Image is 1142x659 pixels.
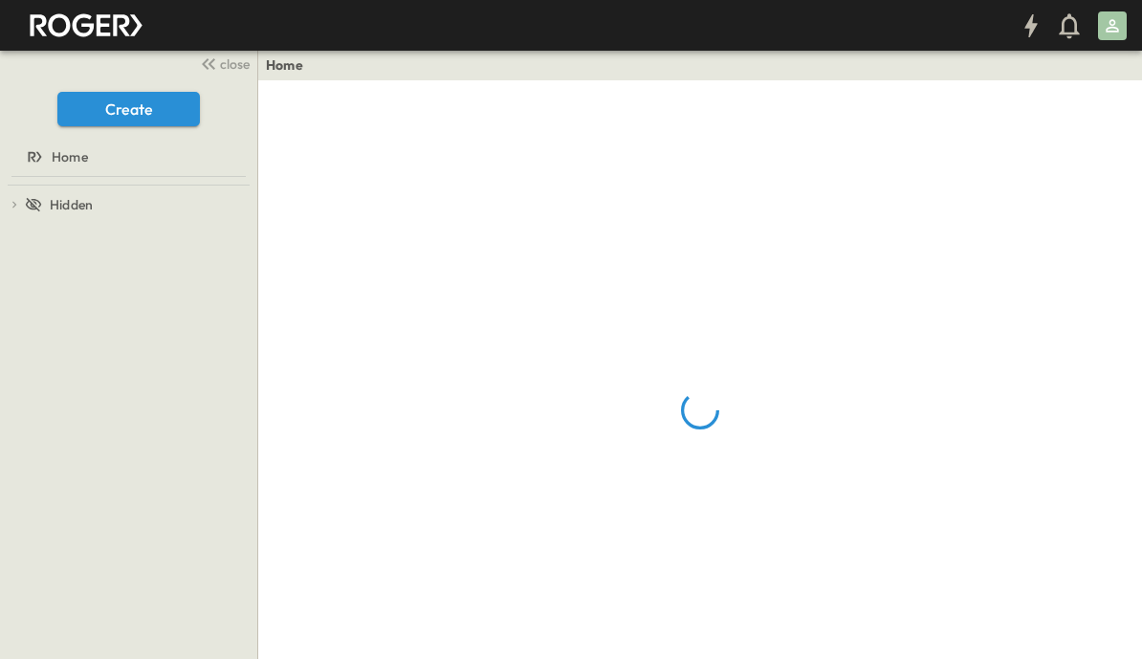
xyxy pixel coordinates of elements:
nav: breadcrumbs [266,55,315,75]
span: close [220,55,250,74]
span: Hidden [50,195,93,214]
a: Home [4,143,250,170]
button: close [192,50,253,77]
a: Home [266,55,303,75]
button: Create [57,92,200,126]
span: Home [52,147,88,166]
